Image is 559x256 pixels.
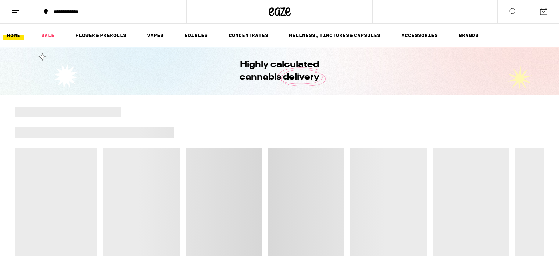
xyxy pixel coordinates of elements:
[225,31,272,40] a: CONCENTRATES
[143,31,167,40] a: VAPES
[219,59,340,84] h1: Highly calculated cannabis delivery
[37,31,58,40] a: SALE
[455,31,482,40] a: BRANDS
[398,31,441,40] a: ACCESSORIES
[3,31,24,40] a: HOME
[72,31,130,40] a: FLOWER & PREROLLS
[181,31,211,40] a: EDIBLES
[285,31,384,40] a: WELLNESS, TINCTURES & CAPSULES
